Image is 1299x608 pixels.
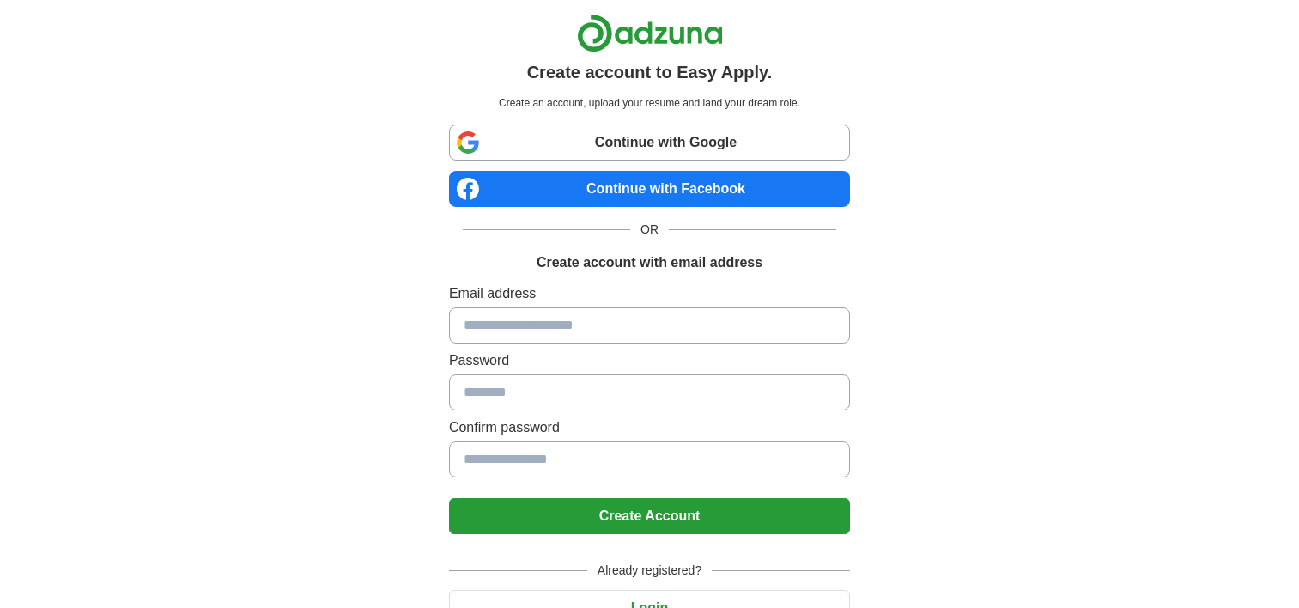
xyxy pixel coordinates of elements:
[449,417,850,438] label: Confirm password
[537,252,762,273] h1: Create account with email address
[449,350,850,371] label: Password
[449,171,850,207] a: Continue with Facebook
[449,283,850,304] label: Email address
[449,125,850,161] a: Continue with Google
[587,562,712,580] span: Already registered?
[449,498,850,534] button: Create Account
[527,59,773,85] h1: Create account to Easy Apply.
[452,95,847,111] p: Create an account, upload your resume and land your dream role.
[577,14,723,52] img: Adzuna logo
[630,221,669,239] span: OR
